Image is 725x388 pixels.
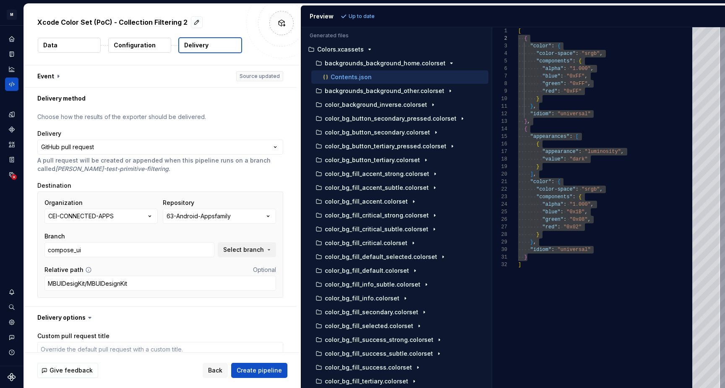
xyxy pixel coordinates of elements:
button: Colors.xcassets [305,45,488,54]
span: "components" [536,194,572,200]
span: "0xFF" [569,81,587,87]
span: "dark" [569,156,587,162]
span: "blue" [542,209,560,215]
button: backgrounds_background_home.colorset [308,59,488,68]
button: Select branch [218,242,276,257]
span: "components" [536,58,572,64]
span: , [587,81,590,87]
p: color_bg_fill_critical.colorset [325,240,407,246]
div: CEI-CONNECTED-APPS [48,212,114,220]
span: : [551,247,554,253]
div: 7 [492,72,507,80]
span: { [579,194,582,200]
span: Create pipeline [237,366,282,375]
span: "1.000" [569,202,590,207]
button: Notifications [5,285,18,299]
p: color_bg_fill_accent.colorset [325,198,408,205]
span: "green" [542,217,563,222]
p: backgrounds_background_other.colorset [325,88,444,94]
label: Destination [37,181,71,190]
svg: Supernova Logo [8,373,16,381]
span: } [536,164,539,170]
label: Custom pull request title [37,332,110,340]
span: , [600,186,602,192]
span: , [533,103,536,109]
div: Documentation [5,47,18,61]
span: "alpha" [542,66,563,72]
button: Back [203,363,228,378]
span: , [527,119,530,124]
div: 22 [492,186,507,193]
p: color_bg_button_secondary.colorset [325,129,430,136]
button: color_bg_fill_critical_strong.colorset [308,211,488,220]
button: color_bg_fill_secondary.colorset [308,308,488,317]
span: : [563,156,566,162]
button: color_bg_fill_accent.colorset [308,197,488,206]
span: } [536,232,539,238]
span: } [524,254,527,260]
span: "color" [530,179,551,185]
div: 16 [492,140,507,148]
span: { [524,36,527,41]
div: 11 [492,103,507,110]
span: : [579,149,582,155]
button: 63-Android-Appsfamily [163,209,276,224]
button: color_bg_fill_info.colorset [308,294,488,303]
div: 4 [492,50,507,57]
p: Configuration [114,41,156,49]
p: Colors.xcassets [317,46,364,53]
button: Configuration [108,38,171,53]
span: ] [518,262,521,268]
p: color_bg_fill_accent_strong.colorset [325,171,429,177]
input: Enter a branch name or select a branch [44,242,214,257]
span: Select branch [223,246,264,254]
i: [PERSON_NAME]-test-primitive-filtering [55,165,169,172]
div: 31 [492,253,507,261]
p: color_bg_fill_selected.colorset [325,323,413,329]
span: : [575,186,578,192]
div: Data sources [5,168,18,181]
span: : [563,81,566,87]
span: } [530,239,533,245]
div: 23 [492,193,507,201]
span: : [563,66,566,72]
span: "universal" [557,247,590,253]
span: "0x1B" [566,209,584,215]
p: color_bg_fill_success_subtle.colorset [325,350,433,357]
button: color_bg_fill_critical_subtle.colorset [308,225,488,234]
span: "1.000" [569,66,590,72]
div: Contact support [5,331,18,344]
div: Analytics [5,62,18,76]
button: color_bg_fill_selected.colorset [308,321,488,331]
p: Xcode Color Set (PoC) - Collection Filtering 2 [37,17,188,27]
label: Relative path [44,266,83,274]
span: : [569,134,572,140]
p: color_bg_fill_default_selected.colorset [325,253,437,260]
button: Create pipeline [231,363,287,378]
span: : [563,217,566,222]
div: 6 [492,65,507,72]
p: color_bg_button_secondary_pressed.colorset [325,115,456,122]
a: Settings [5,316,18,329]
span: , [587,217,590,222]
span: "luminosity" [584,149,621,155]
div: 14 [492,125,507,133]
button: color_bg_fill_critical.colorset [308,238,488,248]
div: 17 [492,148,507,155]
label: Delivery [37,129,61,138]
span: { [557,179,560,185]
span: "alpha" [542,202,563,207]
button: color_bg_fill_info_subtle.colorset [308,280,488,289]
button: color_bg_fill_tertiary.colorset [308,377,488,386]
span: , [590,202,593,207]
span: : [560,73,563,79]
span: { [579,58,582,64]
button: Delivery [178,37,242,53]
span: : [551,43,554,49]
div: 27 [492,223,507,231]
p: Up to date [349,13,375,20]
span: ] [530,171,533,177]
span: : [572,194,575,200]
button: color_bg_fill_accent_strong.colorset [308,169,488,178]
